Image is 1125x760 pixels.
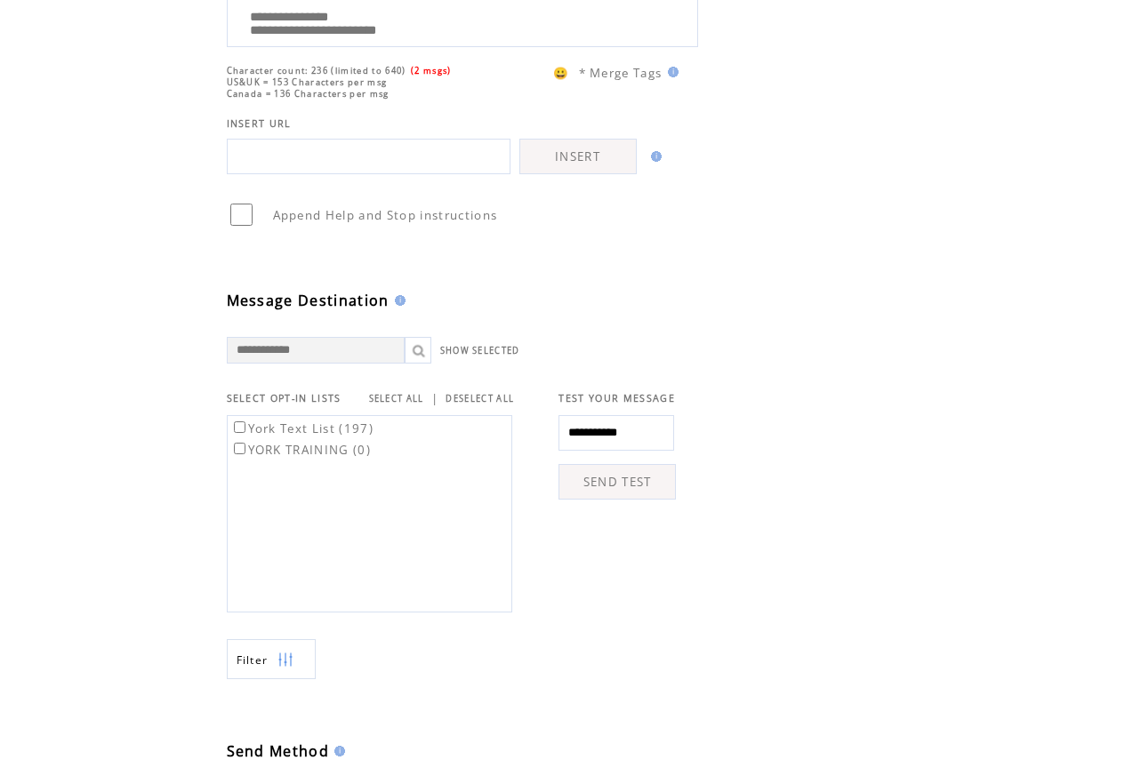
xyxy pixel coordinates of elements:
[273,207,498,223] span: Append Help and Stop instructions
[227,291,390,310] span: Message Destination
[227,76,388,88] span: US&UK = 153 Characters per msg
[277,640,293,680] img: filters.png
[440,345,520,356] a: SHOW SELECTED
[329,746,345,756] img: help.gif
[579,65,663,81] span: * Merge Tags
[227,639,316,679] a: Filter
[558,464,676,500] a: SEND TEST
[446,393,514,404] a: DESELECT ALL
[369,393,424,404] a: SELECT ALL
[230,442,372,458] label: YORK TRAINING (0)
[237,652,269,668] span: Show filters
[227,88,390,100] span: Canada = 136 Characters per msg
[646,151,662,162] img: help.gif
[227,117,292,130] span: INSERT URL
[234,443,245,454] input: YORK TRAINING (0)
[663,67,679,77] img: help.gif
[234,421,245,433] input: York Text List (197)
[411,65,452,76] span: (2 msgs)
[431,390,438,406] span: |
[558,392,675,404] span: TEST YOUR MESSAGE
[230,420,374,436] label: York Text List (197)
[553,65,569,81] span: 😀
[227,392,342,404] span: SELECT OPT-IN LISTS
[390,295,406,306] img: help.gif
[227,65,406,76] span: Character count: 236 (limited to 640)
[519,139,637,174] a: INSERT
